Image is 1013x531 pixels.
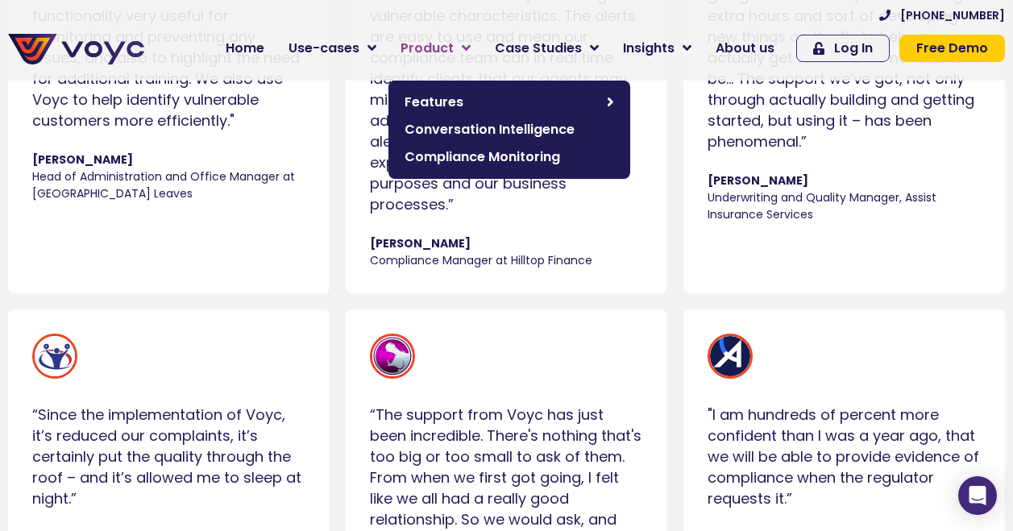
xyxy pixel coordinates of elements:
a: Compliance Monitoring [396,143,622,171]
img: Keith Jones [32,334,77,379]
div: “Since the implementation of Voyc, it’s reduced our complaints, it’s certainly put the quality th... [32,404,305,509]
div: Open Intercom Messenger [958,476,997,515]
span: Case Studies [495,39,582,58]
span: Use-cases [289,39,359,58]
span: Underwriting and Quality Manager, Assist Insurance Services [708,189,981,223]
span: Conversation Intelligence [405,120,614,139]
span: [PERSON_NAME] [708,172,981,189]
span: Free Demo [916,42,988,55]
a: Insights [611,32,704,64]
span: [PERSON_NAME] [370,235,643,252]
img: Kirsty Mottram [370,334,415,379]
a: Conversation Intelligence [396,116,622,143]
a: Case Studies [483,32,611,64]
a: About us [704,32,787,64]
span: Features [405,93,599,112]
a: Use-cases [276,32,388,64]
span: Compliance Monitoring [405,147,614,167]
span: Head of Administration and Office Manager at [GEOGRAPHIC_DATA] Leaves [32,168,305,202]
a: Free Demo [899,35,1005,62]
a: Home [214,32,276,64]
a: Log In [796,35,890,62]
span: Compliance Manager at Hilltop Finance [370,252,643,269]
a: [PHONE_NUMBER] [879,10,1005,21]
a: Features [396,89,622,116]
span: [PHONE_NUMBER] [900,10,1005,21]
span: Insights [623,39,675,58]
span: About us [716,39,774,58]
span: Product [401,39,454,58]
div: "I am hundreds of percent more confident than I was a year ago, that we will be able to provide e... [708,404,981,509]
img: Graham Wheeler [708,334,753,379]
img: voyc-full-logo [8,34,144,64]
a: Product [388,32,483,64]
span: [PERSON_NAME] [32,151,305,168]
span: Log In [834,42,873,55]
span: Home [226,39,264,58]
